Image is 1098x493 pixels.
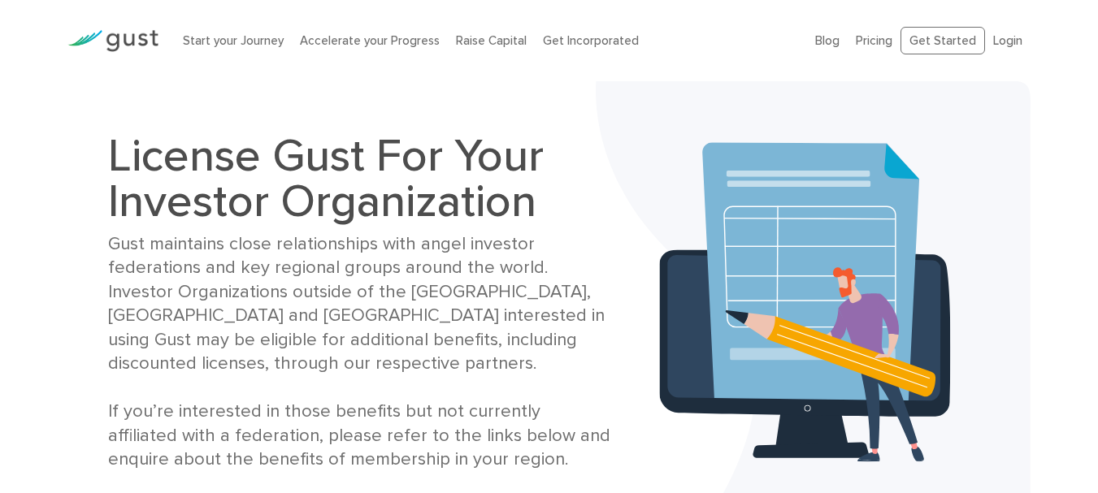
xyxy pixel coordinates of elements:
[108,232,613,472] div: Gust maintains close relationships with angel investor federations and key regional groups around...
[856,33,892,48] a: Pricing
[183,33,284,48] a: Start your Journey
[901,27,985,55] a: Get Started
[543,33,639,48] a: Get Incorporated
[993,33,1022,48] a: Login
[67,30,158,52] img: Gust Logo
[108,133,613,224] h1: License Gust For Your Investor Organization
[300,33,440,48] a: Accelerate your Progress
[456,33,527,48] a: Raise Capital
[815,33,840,48] a: Blog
